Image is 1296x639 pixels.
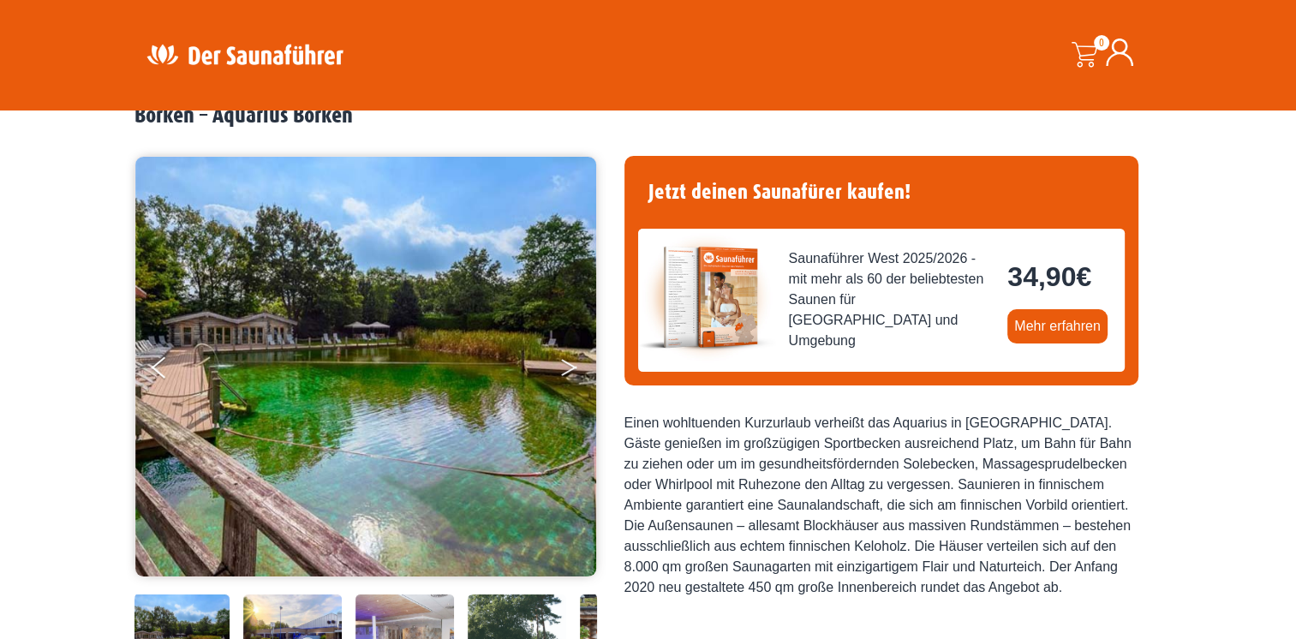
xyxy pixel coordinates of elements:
h2: Borken – Aquarius Borken [134,103,1162,129]
span: € [1076,261,1091,292]
span: Saunaführer West 2025/2026 - mit mehr als 60 der beliebtesten Saunen für [GEOGRAPHIC_DATA] und Um... [789,248,994,351]
div: Einen wohltuenden Kurzurlaub verheißt das Aquarius in [GEOGRAPHIC_DATA]. Gäste genießen im großzü... [624,413,1138,598]
span: 0 [1094,35,1109,51]
a: Mehr erfahren [1007,309,1108,343]
bdi: 34,90 [1007,261,1091,292]
img: der-saunafuehrer-2025-west.jpg [638,229,775,366]
button: Next [559,349,602,392]
h4: Jetzt deinen Saunafürer kaufen! [638,170,1125,215]
button: Previous [152,349,194,392]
